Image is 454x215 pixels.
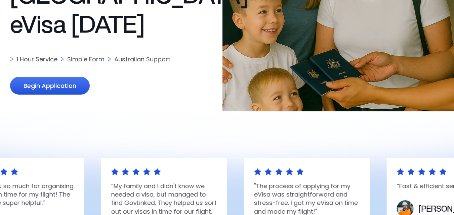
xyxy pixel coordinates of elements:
[16,55,57,63] div: 1 Hour Service
[114,55,170,63] div: Australian Support
[111,168,161,175] img: Star logo
[61,57,64,61] img: Icon 10
[67,55,105,63] div: Simple Form
[254,168,304,175] img: Star logo
[397,168,447,175] img: Star logo
[10,77,90,95] a: Begin Application
[10,57,13,61] img: Icon 10
[108,57,111,61] img: Icon 10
